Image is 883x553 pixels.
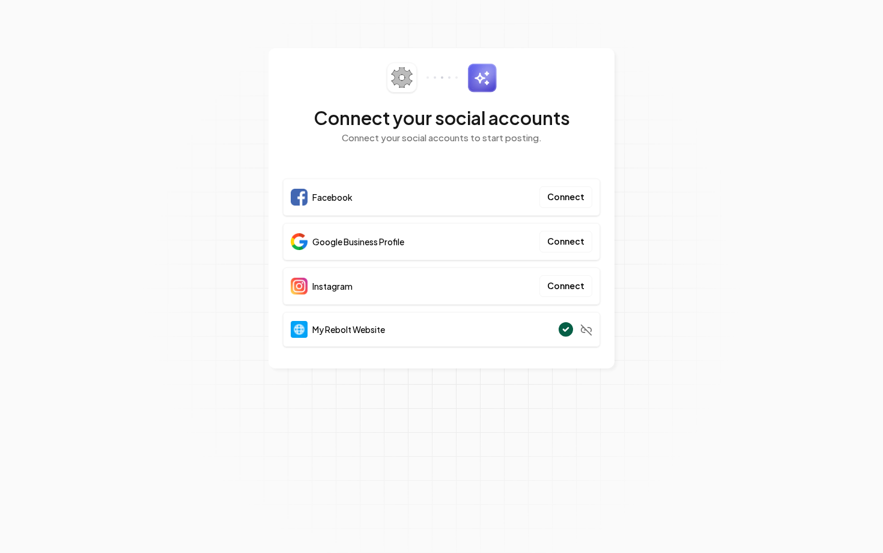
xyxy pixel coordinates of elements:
button: Connect [539,231,592,252]
button: Connect [539,186,592,208]
img: Google [291,233,308,250]
img: connector-dots.svg [426,76,458,79]
span: My Rebolt Website [312,323,385,335]
h2: Connect your social accounts [283,107,600,129]
span: Google Business Profile [312,236,404,248]
span: Instagram [312,280,353,292]
img: Website [291,321,308,338]
img: Instagram [291,278,308,295]
img: Facebook [291,189,308,206]
p: Connect your social accounts to start posting. [283,131,600,145]
button: Connect [539,275,592,297]
span: Facebook [312,191,353,203]
img: sparkles.svg [467,63,497,93]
